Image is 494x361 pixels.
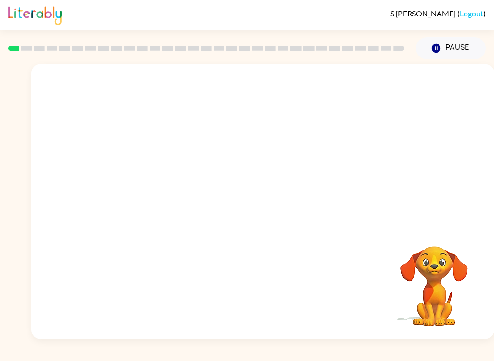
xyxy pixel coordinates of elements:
[390,9,486,18] div: ( )
[8,4,62,25] img: Literably
[460,9,483,18] a: Logout
[416,37,486,59] button: Pause
[390,9,457,18] span: S [PERSON_NAME]
[386,231,482,328] video: Your browser must support playing .mp4 files to use Literably. Please try using another browser.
